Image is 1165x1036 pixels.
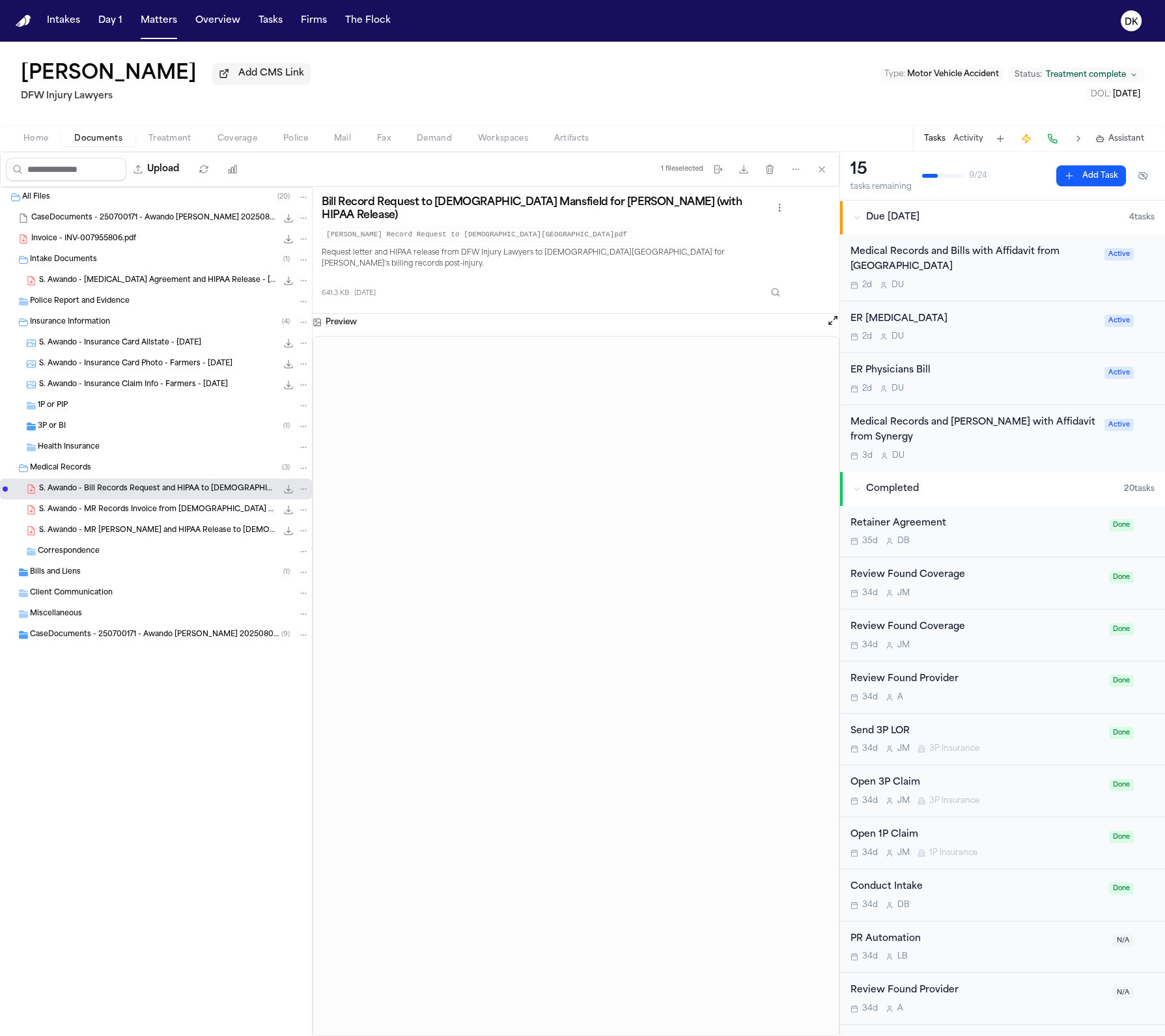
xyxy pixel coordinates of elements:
[39,275,277,287] span: S. Awando - [MEDICAL_DATA] Agreement and HIPAA Release - [DATE]
[866,483,919,496] span: Completed
[282,232,295,245] button: Download Invoice - INV-007955806.pdf
[850,312,1097,327] div: ER [MEDICAL_DATA]
[862,951,878,962] span: 34d
[862,1003,878,1014] span: 34d
[840,301,1165,354] div: Open task: ER Radiology
[326,317,357,328] h3: Preview
[282,212,295,225] button: Download CaseDocuments - 250700171 - Awando v. Menesee 20250806200929.zip
[862,384,872,394] span: 2d
[39,525,277,537] span: S. Awando - MR [PERSON_NAME] and HIPAA Release to [DEMOGRAPHIC_DATA] Mansfield - [DATE]
[1104,248,1134,260] span: Active
[1104,419,1134,431] span: Active
[1109,727,1134,739] span: Done
[840,234,1165,301] div: Open task: Medical Records and Bills with Affidavit from Methodist Mansfield Medical Center
[850,828,1101,843] div: Open 1P Claim
[840,765,1165,817] div: Open task: Open 3P Claim
[991,130,1009,148] button: Add Task
[1129,212,1155,223] span: 4 task s
[840,201,1165,234] button: Due [DATE]4tasks
[190,9,246,33] a: Overview
[23,133,48,144] span: Home
[1043,130,1061,148] button: Make a Call
[840,869,1165,921] div: Open task: Conduct Intake
[1109,675,1134,687] span: Done
[929,796,979,806] span: 3P Insurance
[892,451,905,461] span: D U
[862,536,878,546] span: 35d
[21,63,197,86] button: Edit matter name
[1131,165,1155,186] button: Hide completed tasks (⌘⇧H)
[1109,519,1134,531] span: Done
[1108,133,1144,144] span: Assistant
[840,714,1165,766] div: Open task: Send 3P LOR
[1109,623,1134,636] span: Done
[897,900,910,910] span: D B
[478,133,528,144] span: Workspaces
[38,546,100,557] span: Correspondence
[840,817,1165,869] div: Open task: Open 1P Claim
[850,724,1101,739] div: Send 3P LOR
[322,288,349,298] span: 641.3 KB
[30,317,110,328] span: Insurance Information
[897,796,910,806] span: J M
[850,932,1105,947] div: PR Automation
[42,9,85,33] button: Intakes
[282,318,290,326] span: ( 4 )
[862,900,878,910] span: 34d
[282,503,295,516] button: Download S. Awando - MR Records Invoice from Methodist Health System - 8.27.25
[21,89,311,104] h2: DFW Injury Lawyers
[39,338,201,349] span: S. Awando - Insurance Card Allstate - [DATE]
[862,280,872,290] span: 2d
[30,255,97,266] span: Intake Documents
[826,314,839,331] button: Open preview
[924,133,946,144] button: Tasks
[850,776,1101,791] div: Open 3P Claim
[850,568,1101,583] div: Review Found Coverage
[282,357,295,371] button: Download S. Awando - Insurance Card Photo - Farmers - 7.22.25
[31,234,136,245] span: Invoice - INV-007955806.pdf
[907,70,999,78] span: Motor Vehicle Accident
[282,524,295,537] button: Download S. Awando - MR Request and HIPAA Release to Methodist Mansfield - 8.22.25
[897,692,903,703] span: A
[969,171,987,181] span: 9 / 24
[880,68,1003,81] button: Edit Type: Motor Vehicle Accident
[1104,367,1134,379] span: Active
[897,536,910,546] span: D B
[862,796,878,806] span: 34d
[897,951,908,962] span: L B
[283,423,290,430] span: ( 1 )
[840,609,1165,662] div: Open task: Review Found Coverage
[340,9,396,33] button: The Flock
[313,337,839,1035] iframe: S. Awando - Bill Records Request and HIPAA to Methodist Mansfield - 8.22.25
[850,182,912,192] div: tasks remaining
[16,15,31,27] a: Home
[862,331,872,342] span: 2d
[897,640,910,651] span: J M
[282,274,295,287] button: Download S. Awando - Retainer Agreement and HIPAA Release - 7.17.25
[30,588,113,599] span: Client Communication
[1109,571,1134,583] span: Done
[39,505,277,516] span: S. Awando - MR Records Invoice from [DEMOGRAPHIC_DATA] Health System - [DATE]
[850,672,1101,687] div: Review Found Provider
[30,630,281,641] span: CaseDocuments - 250700171 - Awando [PERSON_NAME] 20250806200929 (unzipped)
[850,245,1097,275] div: Medical Records and Bills with Affidavit from [GEOGRAPHIC_DATA]
[282,337,295,350] button: Download S. Awando - Insurance Card Allstate - 5.22.25
[862,588,878,598] span: 34d
[897,744,910,754] span: J M
[862,640,878,651] span: 34d
[21,63,197,86] h1: [PERSON_NAME]
[39,359,232,370] span: S. Awando - Insurance Card Photo - Farmers - [DATE]
[897,848,910,858] span: J M
[283,256,290,263] span: ( 1 )
[277,193,290,201] span: ( 20 )
[22,192,50,203] span: All Files
[322,247,787,271] p: Request letter and HIPAA release from DFW Injury Lawyers to [DEMOGRAPHIC_DATA][GEOGRAPHIC_DATA] f...
[135,9,182,33] button: Matters
[850,516,1101,531] div: Retainer Agreement
[253,9,288,33] a: Tasks
[1113,91,1140,98] span: [DATE]
[1087,88,1144,101] button: Edit DOL: 2025-07-10
[30,567,81,578] span: Bills and Liens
